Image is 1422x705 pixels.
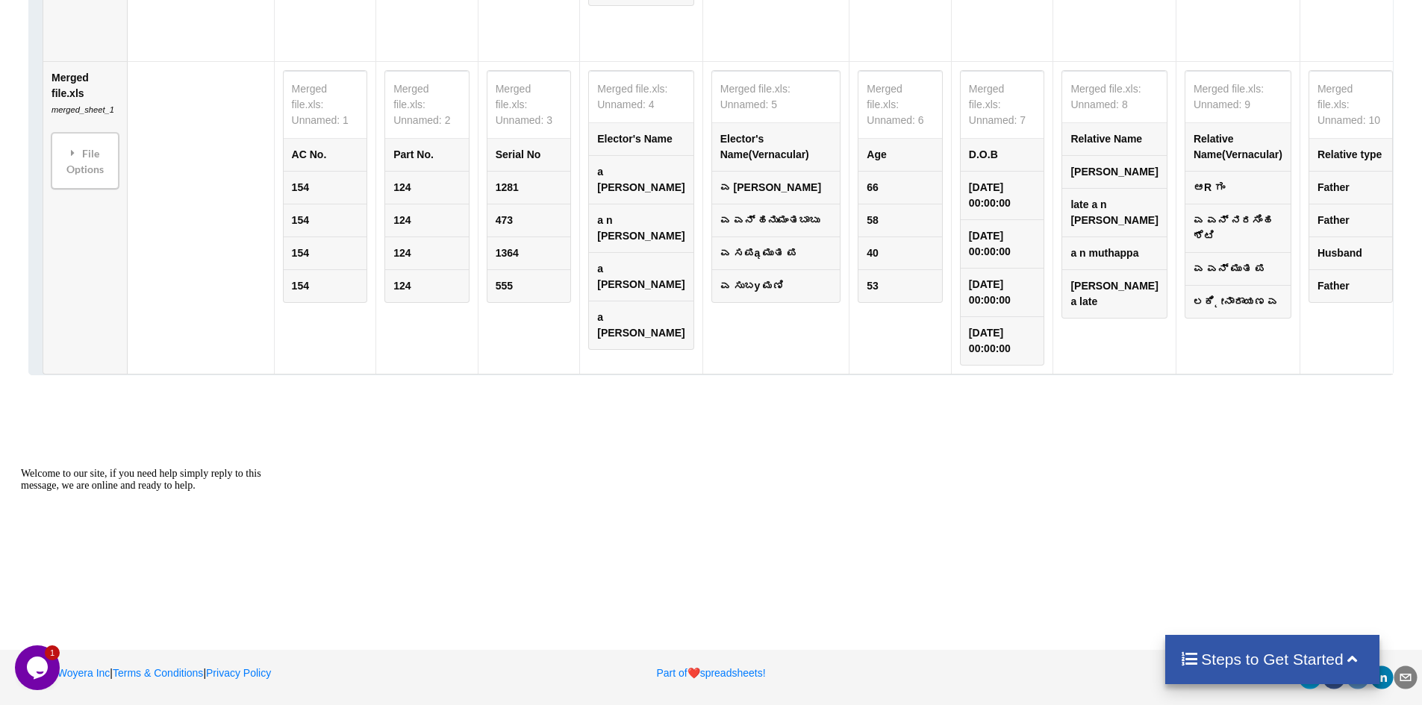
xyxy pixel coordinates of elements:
td: AC No. [284,139,367,171]
div: File Options [56,137,114,184]
td: ಎ ಸಪą ಮುತ ಪ [712,236,841,269]
td: ಆR ಗಂ [1185,171,1291,204]
span: heart [687,667,700,679]
td: 154 [284,171,367,204]
td: late a n [PERSON_NAME] [1063,188,1167,236]
td: a [PERSON_NAME] [590,155,693,204]
td: Father [1309,171,1393,204]
td: Relative type [1309,139,1393,171]
td: 473 [487,204,571,236]
td: 53 [859,269,943,302]
td: a n muthappa [1063,236,1167,269]
iframe: chat widget [15,462,284,638]
td: [PERSON_NAME] [1063,155,1167,188]
td: 58 [859,204,943,236]
a: 2025Woyera Inc [16,667,110,679]
p: | | [16,665,467,680]
td: Relative Name [1063,123,1167,155]
td: ಎ ಎನ್ ಹನುಮಂತಬಾಬು [712,204,841,236]
div: twitter [1298,665,1322,689]
td: Husband [1309,236,1393,269]
td: 154 [284,236,367,269]
td: ಲಕಿ˛ ೕನಾರಾಯಣ ಎ [1185,285,1291,318]
td: 154 [284,269,367,302]
a: Part ofheartspreadsheets! [656,667,765,679]
div: reddit [1346,665,1370,689]
td: [PERSON_NAME] a late [1063,269,1167,318]
iframe: chat widget [15,645,63,690]
td: Father [1309,204,1393,236]
td: ಎ ಎನ್ ಮುತ ಪ [1185,252,1291,285]
td: Father [1309,269,1393,302]
td: Part No. [386,139,470,171]
td: ಎ ಸುಬy ಮಣಿ [712,269,841,302]
div: linkedin [1370,665,1394,689]
td: 1364 [487,236,571,269]
td: [DATE] 00:00:00 [961,219,1044,268]
td: Serial No [487,139,571,171]
td: 124 [386,204,470,236]
td: a [PERSON_NAME] [590,252,693,301]
td: 154 [284,204,367,236]
td: [DATE] 00:00:00 [961,171,1044,219]
td: 40 [859,236,943,269]
td: 555 [487,269,571,302]
i: merged_sheet_1 [52,105,114,114]
div: facebook [1322,665,1346,689]
div: Welcome to our site, if you need help simply reply to this message, we are online and ready to help. [6,6,275,30]
td: ಎ ಎನ್ ನರಸಿಂಹ ಶೆಟಿ [1185,204,1291,252]
a: Terms & Conditions [113,667,203,679]
td: 66 [859,171,943,204]
td: ಎ [PERSON_NAME] [712,171,841,204]
td: Merged file.xls [43,61,127,374]
td: Age [859,139,943,171]
td: 124 [386,236,470,269]
td: a [PERSON_NAME] [590,301,693,349]
td: 1281 [487,171,571,204]
td: D.O.B [961,139,1044,171]
td: 124 [386,171,470,204]
h4: Steps to Get Started [1180,650,1365,668]
a: Privacy Policy [206,667,271,679]
td: Elector's Name(Vernacular) [712,123,841,171]
span: Welcome to our site, if you need help simply reply to this message, we are online and ready to help. [6,6,246,29]
td: [DATE] 00:00:00 [961,268,1044,316]
td: a n [PERSON_NAME] [590,204,693,252]
td: Elector's Name [590,123,693,155]
td: [DATE] 00:00:00 [961,316,1044,365]
td: Relative Name(Vernacular) [1185,123,1291,171]
td: 124 [386,269,470,302]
